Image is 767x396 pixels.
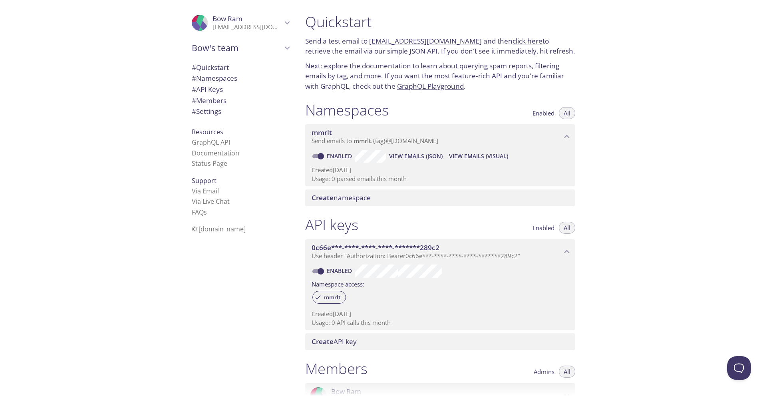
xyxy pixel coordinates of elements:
button: All [559,366,575,378]
p: Usage: 0 API calls this month [312,318,569,327]
div: mmrlt [312,291,346,304]
span: # [192,63,196,72]
button: All [559,107,575,119]
iframe: Help Scout Beacon - Open [727,356,751,380]
div: Bow's team [185,38,296,58]
span: # [192,74,196,83]
span: View Emails (JSON) [389,151,443,161]
h1: Quickstart [305,13,575,31]
div: Namespaces [185,73,296,84]
a: Via Live Chat [192,197,230,206]
span: # [192,85,196,94]
p: [EMAIL_ADDRESS][DOMAIN_NAME] [213,23,282,31]
span: mmrlt [319,294,346,301]
a: Enabled [326,267,355,275]
a: FAQ [192,208,207,217]
span: API Keys [192,85,223,94]
div: Create namespace [305,189,575,206]
span: API key [312,337,357,346]
span: Namespaces [192,74,237,83]
span: namespace [312,193,371,202]
span: # [192,96,196,105]
button: Enabled [528,107,559,119]
h1: Members [305,360,368,378]
div: Bow Ram [185,10,296,36]
a: Status Page [192,159,227,168]
span: Bow Ram [213,14,242,23]
span: s [204,208,207,217]
div: Quickstart [185,62,296,73]
a: Via Email [192,187,219,195]
div: Create API Key [305,333,575,350]
span: Bow's team [192,42,282,54]
p: Created [DATE] [312,310,569,318]
button: View Emails (JSON) [386,150,446,163]
a: documentation [362,61,411,70]
label: Namespace access: [312,278,364,289]
span: © [DOMAIN_NAME] [192,225,246,233]
div: Members [185,95,296,106]
span: Support [192,176,217,185]
div: mmrlt namespace [305,124,575,149]
span: Create [312,193,334,202]
a: Documentation [192,149,239,157]
a: GraphQL API [192,138,230,147]
p: Next: explore the to learn about querying spam reports, filtering emails by tag, and more. If you... [305,61,575,92]
p: Usage: 0 parsed emails this month [312,175,569,183]
h1: API keys [305,216,358,234]
button: All [559,222,575,234]
span: mmrlt [354,137,371,145]
a: [EMAIL_ADDRESS][DOMAIN_NAME] [369,36,482,46]
p: Send a test email to and then to retrieve the email via our simple JSON API. If you don't see it ... [305,36,575,56]
a: GraphQL Playground [397,82,464,91]
button: View Emails (Visual) [446,150,511,163]
span: mmrlt [312,128,332,137]
button: Enabled [528,222,559,234]
button: Admins [529,366,559,378]
span: Resources [192,127,223,136]
span: Create [312,337,334,346]
span: View Emails (Visual) [449,151,508,161]
a: click here [513,36,542,46]
span: Settings [192,107,221,116]
div: API Keys [185,84,296,95]
span: Quickstart [192,63,229,72]
span: # [192,107,196,116]
a: Enabled [326,152,355,160]
h1: Namespaces [305,101,389,119]
p: Created [DATE] [312,166,569,174]
span: Members [192,96,227,105]
span: Send emails to . {tag} @[DOMAIN_NAME] [312,137,438,145]
div: Team Settings [185,106,296,117]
